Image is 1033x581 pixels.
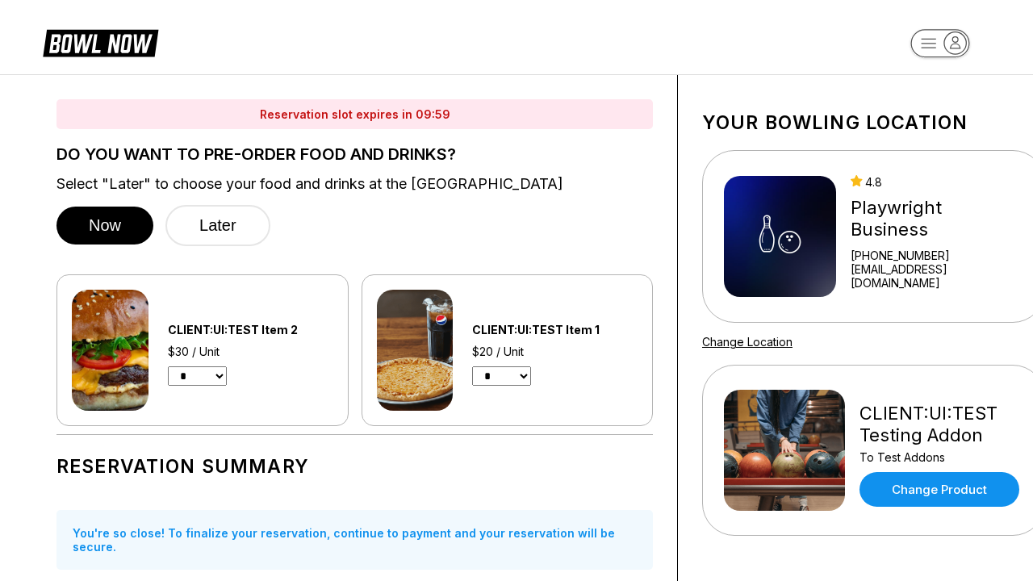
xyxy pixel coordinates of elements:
img: CLIENT:UI:TEST Item 2 [72,290,148,411]
div: CLIENT:UI:TEST Item 1 [472,323,638,336]
img: CLIENT:UI:TEST Item 1 [377,290,454,411]
div: $30 / Unit [168,345,333,358]
a: [EMAIL_ADDRESS][DOMAIN_NAME] [851,262,1023,290]
a: Change Location [702,335,793,349]
div: Playwright Business [851,197,1023,240]
button: Later [165,205,270,246]
div: To Test Addons [859,450,1023,464]
div: CLIENT:UI:TEST Item 2 [168,323,333,336]
label: Select "Later" to choose your food and drinks at the [GEOGRAPHIC_DATA] [56,175,653,193]
div: CLIENT:UI:TEST Testing Addon [859,403,1023,446]
div: 4.8 [851,175,1023,189]
label: DO YOU WANT TO PRE-ORDER FOOD AND DRINKS? [56,145,653,163]
h1: Reservation Summary [56,455,653,478]
img: CLIENT:UI:TEST Testing Addon [724,390,845,511]
img: Playwright Business [724,176,836,297]
div: $20 / Unit [472,345,638,358]
div: [PHONE_NUMBER] [851,249,1023,262]
div: You're so close! To finalize your reservation, continue to payment and your reservation will be s... [56,510,653,570]
div: Reservation slot expires in 09:59 [56,99,653,129]
a: Change Product [859,472,1019,507]
button: Now [56,207,153,245]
